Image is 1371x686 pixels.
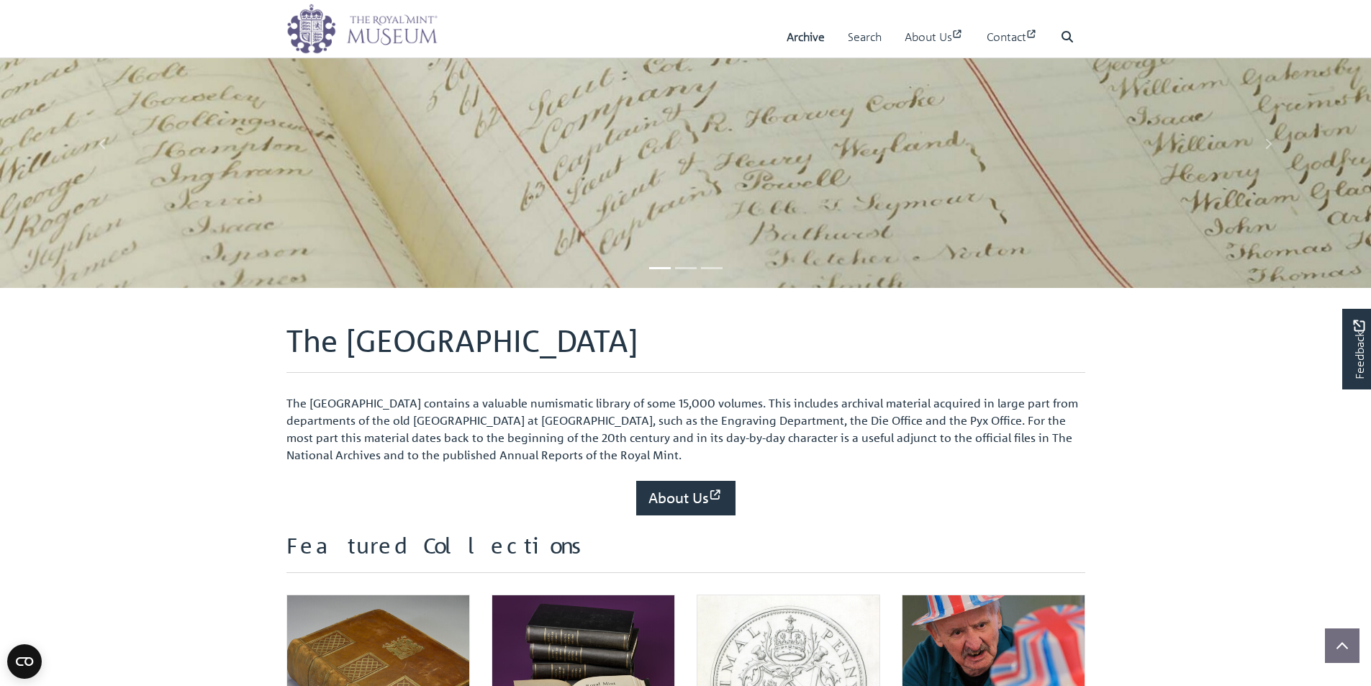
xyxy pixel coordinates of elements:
img: logo_wide.png [286,4,438,54]
p: The [GEOGRAPHIC_DATA] contains a valuable numismatic library of some 15,000 volumes. This include... [286,394,1085,464]
a: Archive [787,17,825,58]
a: Contact [987,17,1038,58]
button: Open CMP widget [7,644,42,679]
a: About Us [905,17,964,58]
a: Would you like to provide feedback? [1342,309,1371,389]
span: Feedback [1350,320,1367,379]
button: Scroll to top [1325,628,1359,663]
h1: The [GEOGRAPHIC_DATA] [286,322,1085,373]
a: Search [848,17,882,58]
h2: Featured Collections [286,533,1085,573]
a: About Us [636,481,736,515]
